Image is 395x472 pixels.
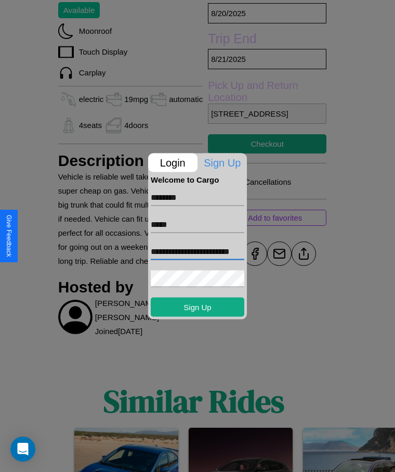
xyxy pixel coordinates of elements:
h4: Welcome to Cargo [151,175,244,184]
div: Give Feedback [5,215,12,257]
p: Sign Up [198,153,247,172]
button: Sign Up [151,297,244,316]
p: Login [148,153,197,172]
div: Open Intercom Messenger [10,437,35,462]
